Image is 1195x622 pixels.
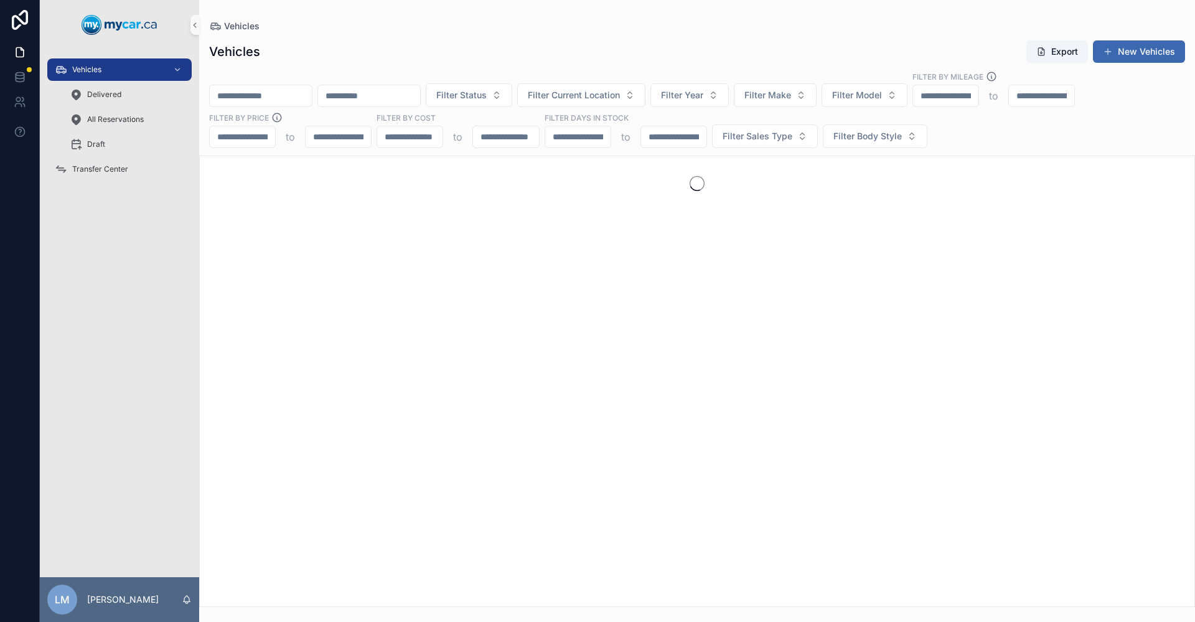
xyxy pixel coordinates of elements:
[426,83,512,107] button: Select Button
[377,112,436,123] label: FILTER BY COST
[528,89,620,101] span: Filter Current Location
[87,114,144,124] span: All Reservations
[453,129,462,144] p: to
[734,83,817,107] button: Select Button
[209,43,260,60] h1: Vehicles
[82,15,157,35] img: App logo
[832,89,882,101] span: Filter Model
[712,124,818,148] button: Select Button
[989,88,998,103] p: to
[87,90,121,100] span: Delivered
[436,89,487,101] span: Filter Status
[723,130,792,142] span: Filter Sales Type
[87,593,159,606] p: [PERSON_NAME]
[286,129,295,144] p: to
[517,83,645,107] button: Select Button
[912,71,983,82] label: Filter By Mileage
[744,89,791,101] span: Filter Make
[62,108,192,131] a: All Reservations
[224,20,260,32] span: Vehicles
[47,58,192,81] a: Vehicles
[47,158,192,180] a: Transfer Center
[650,83,729,107] button: Select Button
[72,65,101,75] span: Vehicles
[209,20,260,32] a: Vehicles
[661,89,703,101] span: Filter Year
[621,129,630,144] p: to
[40,50,199,197] div: scrollable content
[62,83,192,106] a: Delivered
[833,130,902,142] span: Filter Body Style
[545,112,629,123] label: Filter Days In Stock
[87,139,105,149] span: Draft
[72,164,128,174] span: Transfer Center
[823,124,927,148] button: Select Button
[55,592,70,607] span: LM
[1026,40,1088,63] button: Export
[822,83,907,107] button: Select Button
[1093,40,1185,63] button: New Vehicles
[62,133,192,155] a: Draft
[209,112,269,123] label: FILTER BY PRICE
